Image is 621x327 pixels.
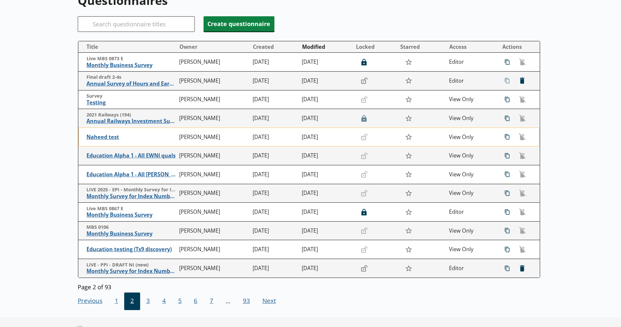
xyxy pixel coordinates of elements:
button: Create questionnaire [204,16,274,31]
span: Naheed test [86,134,176,141]
span: Survey [86,93,177,99]
td: [PERSON_NAME] [177,53,250,72]
td: Editor [446,259,495,278]
span: LIVE 2025 - EPI - Monthly Survey for Index Numbers of Export Prices - Price Quotation Retur [86,187,177,193]
span: Live MBS 0873 E [86,56,177,62]
button: Star [402,75,416,87]
span: Monthly Business Survey [86,230,177,237]
td: [DATE] [299,53,353,72]
span: Previous [78,293,109,310]
button: Created [250,42,299,52]
td: View Only [446,128,495,146]
button: Star [402,56,416,68]
button: Star [402,206,416,218]
button: 93 [237,293,256,310]
button: Lock [358,75,371,86]
button: Star [402,112,416,124]
td: [PERSON_NAME] [177,109,250,128]
span: Education testing (Ts9 discovery) [86,246,177,253]
span: Monthly Business Survey [86,62,177,69]
td: Editor [446,203,495,222]
button: Star [402,243,416,256]
td: View Only [446,90,495,109]
button: 3 [140,293,156,310]
td: View Only [446,109,495,128]
button: Next [256,293,282,310]
span: LIVE - PPI - DRAFT NI (new) [86,262,177,268]
td: [PERSON_NAME] [177,259,250,278]
td: [DATE] [250,240,299,259]
td: [PERSON_NAME] [177,90,250,109]
li: ... [219,293,237,310]
span: Monthly Survey for Index Numbers of Export Prices - Price Quotation Return [86,193,177,200]
button: Lock [358,206,371,217]
td: View Only [446,146,495,165]
td: [DATE] [299,146,353,165]
button: Star [402,225,416,237]
td: [DATE] [250,72,299,90]
span: Monthly Business Survey [86,211,177,218]
td: [PERSON_NAME] [177,203,250,222]
td: [PERSON_NAME] [177,72,250,90]
td: [DATE] [299,90,353,109]
td: [DATE] [299,165,353,184]
button: 6 [188,293,204,310]
button: Star [402,168,416,181]
button: Starred [398,42,446,52]
td: [DATE] [250,259,299,278]
span: Testing [86,99,177,106]
button: Owner [177,42,250,52]
span: Final draft 2-4s [86,74,177,80]
td: View Only [446,240,495,259]
th: Actions [495,41,540,53]
button: 7 [204,293,219,310]
span: 2021 Railways (194) [86,112,177,118]
td: [DATE] [299,184,353,203]
span: Education Alpha 1 - All EWNI quals [86,152,177,159]
td: [DATE] [250,203,299,222]
td: [DATE] [299,128,353,146]
span: Live MBS 0867 E [86,206,177,212]
td: [DATE] [299,240,353,259]
button: Star [402,262,416,274]
td: [DATE] [250,221,299,240]
span: Monthly Survey for Index Numbers of Producer Prices - Price Quotation Return [86,268,177,275]
td: Editor [446,53,495,72]
td: View Only [446,221,495,240]
td: View Only [446,184,495,203]
button: 1 [109,293,125,310]
button: Modified [299,42,353,52]
td: [DATE] [299,203,353,222]
button: Lock [358,263,371,274]
span: Annual Survey of Hours and Earnings ([PERSON_NAME]) [86,80,177,87]
td: [DATE] [299,72,353,90]
td: [DATE] [250,128,299,146]
td: [PERSON_NAME] [177,184,250,203]
td: [PERSON_NAME] [177,221,250,240]
td: [DATE] [250,109,299,128]
td: [DATE] [299,221,353,240]
td: [PERSON_NAME] [177,165,250,184]
button: Locked [353,42,397,52]
button: Access [447,42,495,52]
td: [DATE] [250,146,299,165]
td: Editor [446,72,495,90]
td: [DATE] [250,184,299,203]
span: MBS 0106 [86,224,177,230]
button: 5 [172,293,188,310]
button: 4 [156,293,172,310]
button: Star [402,131,416,143]
td: [DATE] [250,165,299,184]
td: [PERSON_NAME] [177,128,250,146]
button: Star [402,187,416,199]
button: 2 [124,293,140,310]
input: Search questionnaire titles [78,16,195,32]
